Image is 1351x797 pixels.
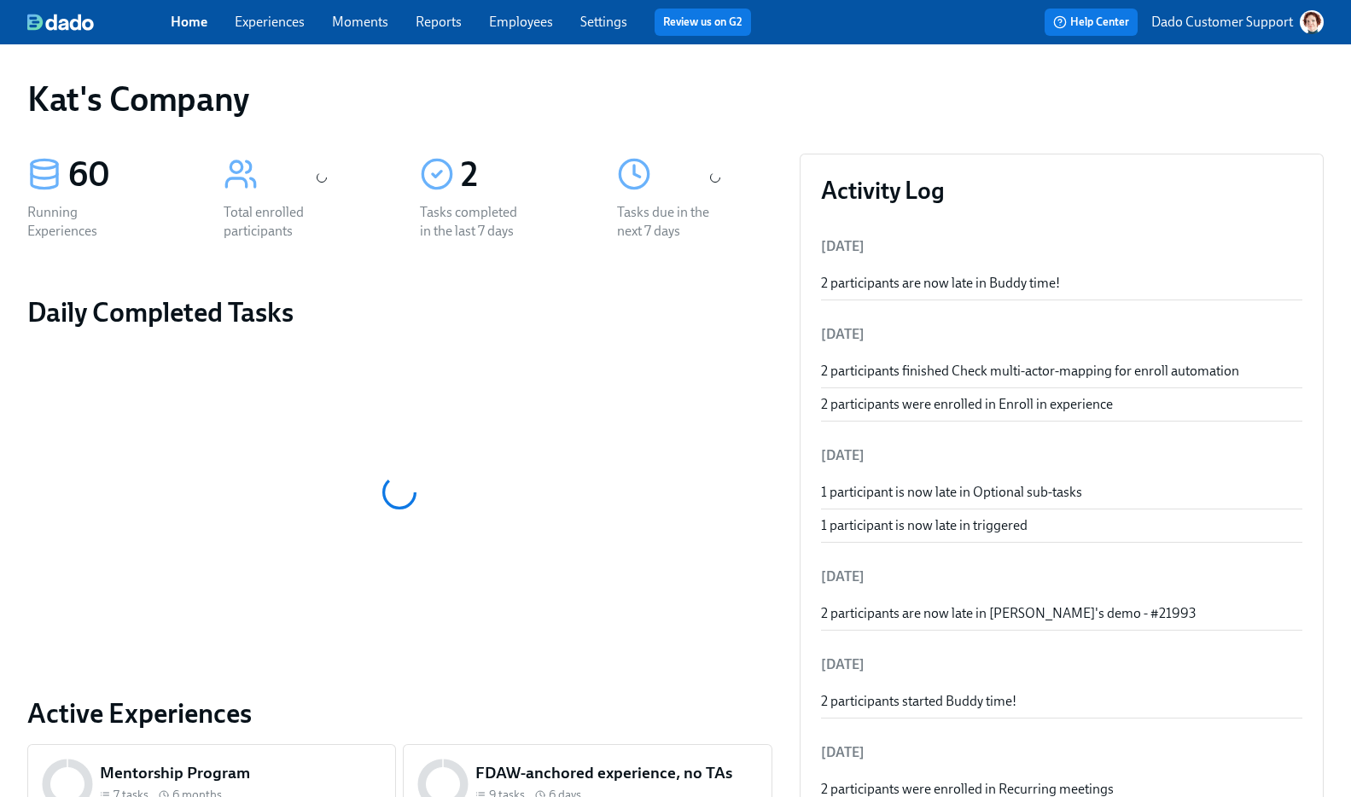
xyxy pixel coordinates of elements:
span: Help Center [1053,14,1129,31]
a: dado [27,14,171,31]
a: Active Experiences [27,696,772,730]
li: [DATE] [821,732,1302,773]
p: Dado Customer Support [1151,13,1293,32]
li: [DATE] [821,644,1302,685]
a: Experiences [235,14,305,30]
button: Dado Customer Support [1151,10,1324,34]
li: [DATE] [821,226,1302,267]
div: 1 participant is now late in triggered [821,516,1302,535]
li: [DATE] [821,314,1302,355]
div: 2 participants are now late in [PERSON_NAME]'s demo - #21993 [821,604,1302,623]
div: 2 participants are now late in Buddy time! [821,274,1302,293]
a: Employees [489,14,553,30]
div: 2 participants were enrolled in Enroll in experience [821,395,1302,414]
a: Settings [580,14,627,30]
div: 1 participant is now late in Optional sub-tasks [821,483,1302,502]
a: Reports [416,14,462,30]
div: Tasks due in the next 7 days [617,203,726,241]
div: Tasks completed in the last 7 days [420,203,529,241]
div: Running Experiences [27,203,137,241]
h3: Activity Log [821,175,1302,206]
button: Help Center [1045,9,1138,36]
div: 60 [68,154,183,196]
div: 2 participants started Buddy time! [821,692,1302,711]
li: [DATE] [821,556,1302,597]
h5: Mentorship Program [100,762,382,784]
h1: Kat's Company [27,79,249,119]
div: 2 participants finished Check multi-actor-mapping for enroll automation [821,362,1302,381]
div: Total enrolled participants [224,203,333,241]
h2: Daily Completed Tasks [27,295,772,329]
button: Review us on G2 [655,9,751,36]
a: Moments [332,14,388,30]
img: AATXAJw-nxTkv1ws5kLOi-TQIsf862R-bs_0p3UQSuGH=s96-c [1300,10,1324,34]
li: [DATE] [821,435,1302,476]
h5: FDAW-anchored experience, no TAs [475,762,758,784]
a: Review us on G2 [663,14,742,31]
div: 2 [461,154,575,196]
img: dado [27,14,94,31]
a: Home [171,14,207,30]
